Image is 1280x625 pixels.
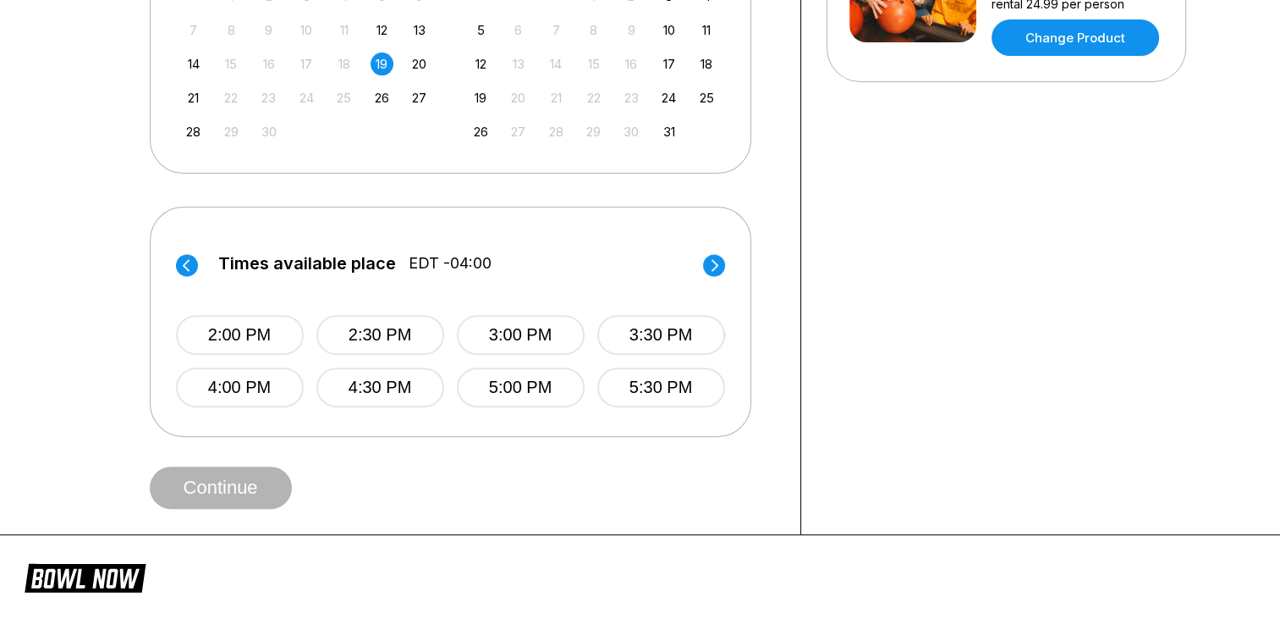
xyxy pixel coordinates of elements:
div: Choose Saturday, September 27th, 2025 [408,86,431,109]
button: 5:00 PM [457,368,585,407]
div: Choose Sunday, September 28th, 2025 [182,120,205,143]
div: Not available Wednesday, October 22nd, 2025 [582,86,605,109]
div: Choose Friday, September 26th, 2025 [371,86,393,109]
div: Choose Friday, September 19th, 2025 [371,53,393,75]
div: Not available Monday, September 29th, 2025 [220,120,243,143]
div: Choose Saturday, October 18th, 2025 [695,53,718,75]
div: Not available Sunday, September 7th, 2025 [182,19,205,41]
div: Not available Monday, September 22nd, 2025 [220,86,243,109]
button: 5:30 PM [597,368,725,407]
div: Not available Wednesday, September 10th, 2025 [295,19,318,41]
button: 3:00 PM [457,315,585,355]
span: Times available place [218,254,396,273]
div: Not available Tuesday, October 21st, 2025 [545,86,568,109]
div: Not available Monday, October 13th, 2025 [507,53,530,75]
div: Not available Monday, September 15th, 2025 [220,53,243,75]
div: Choose Saturday, October 11th, 2025 [695,19,718,41]
div: Not available Tuesday, October 28th, 2025 [545,120,568,143]
button: 3:30 PM [597,315,725,355]
div: Not available Wednesday, October 8th, 2025 [582,19,605,41]
div: Not available Thursday, October 16th, 2025 [620,53,643,75]
div: Choose Sunday, September 21st, 2025 [182,86,205,109]
div: Choose Saturday, September 13th, 2025 [408,19,431,41]
button: 4:00 PM [176,368,304,407]
div: Not available Tuesday, September 23rd, 2025 [257,86,280,109]
div: Not available Tuesday, September 16th, 2025 [257,53,280,75]
div: Not available Thursday, October 9th, 2025 [620,19,643,41]
button: 4:30 PM [316,368,444,407]
div: Not available Monday, September 8th, 2025 [220,19,243,41]
div: Not available Wednesday, October 29th, 2025 [582,120,605,143]
div: Not available Tuesday, October 14th, 2025 [545,53,568,75]
button: 2:00 PM [176,315,304,355]
div: Choose Sunday, October 26th, 2025 [470,120,492,143]
div: Choose Sunday, October 5th, 2025 [470,19,492,41]
div: Not available Thursday, September 18th, 2025 [332,53,355,75]
div: Choose Friday, October 17th, 2025 [657,53,680,75]
div: Not available Thursday, October 23rd, 2025 [620,86,643,109]
div: Not available Monday, October 6th, 2025 [507,19,530,41]
div: Choose Saturday, October 25th, 2025 [695,86,718,109]
div: Choose Sunday, October 19th, 2025 [470,86,492,109]
button: 2:30 PM [316,315,444,355]
div: Not available Tuesday, September 30th, 2025 [257,120,280,143]
div: Not available Monday, October 27th, 2025 [507,120,530,143]
div: Choose Friday, October 10th, 2025 [657,19,680,41]
div: Not available Tuesday, October 7th, 2025 [545,19,568,41]
div: Choose Sunday, October 12th, 2025 [470,53,492,75]
div: Choose Saturday, September 20th, 2025 [408,53,431,75]
div: Not available Thursday, September 11th, 2025 [332,19,355,41]
span: EDT -04:00 [409,254,492,273]
div: Choose Friday, September 12th, 2025 [371,19,393,41]
a: Change Product [992,19,1159,56]
div: Choose Sunday, September 14th, 2025 [182,53,205,75]
div: Not available Tuesday, September 9th, 2025 [257,19,280,41]
div: Choose Friday, October 24th, 2025 [657,86,680,109]
div: Not available Thursday, October 30th, 2025 [620,120,643,143]
div: Choose Friday, October 31st, 2025 [657,120,680,143]
div: Not available Wednesday, October 15th, 2025 [582,53,605,75]
div: Not available Wednesday, September 24th, 2025 [295,86,318,109]
div: Not available Monday, October 20th, 2025 [507,86,530,109]
div: Not available Thursday, September 25th, 2025 [332,86,355,109]
div: Not available Wednesday, September 17th, 2025 [295,53,318,75]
